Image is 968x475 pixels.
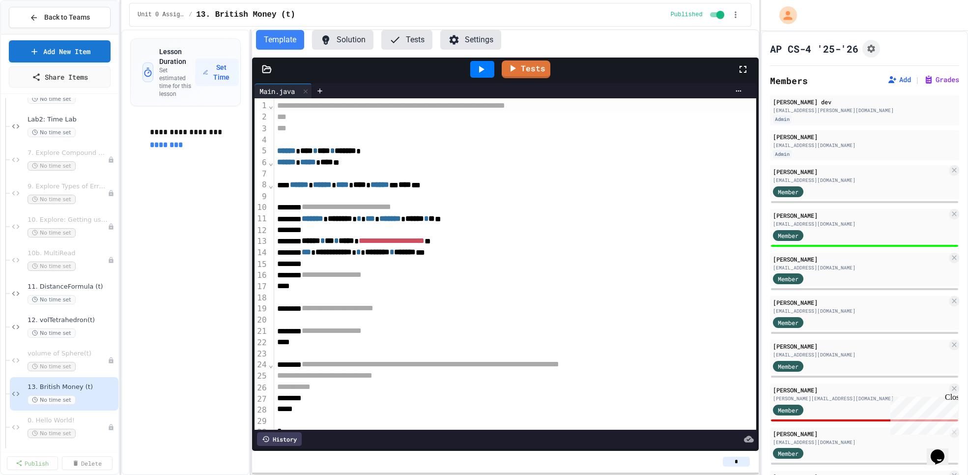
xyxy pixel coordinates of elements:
[28,228,76,237] span: No time set
[255,405,268,416] div: 28
[196,9,295,21] span: 13. British Money (t)
[255,326,268,337] div: 21
[255,169,268,179] div: 7
[886,393,958,435] iframe: chat widget
[255,416,268,427] div: 29
[927,436,958,465] iframe: chat widget
[255,315,268,326] div: 20
[28,350,108,358] span: volume of Sphere(t)
[255,123,268,135] div: 3
[773,298,947,307] div: [PERSON_NAME]
[28,416,108,425] span: 0. Hello World!
[773,342,947,351] div: [PERSON_NAME]
[255,84,312,98] div: Main.java
[255,303,268,315] div: 19
[28,362,76,371] span: No time set
[28,182,108,191] span: 9. Explore Types of Errors
[773,429,947,438] div: [PERSON_NAME]
[268,101,274,110] span: Fold line
[255,371,268,382] div: 25
[773,255,947,264] div: [PERSON_NAME]
[778,449,798,458] span: Member
[9,40,111,62] a: Add New Item
[28,128,76,137] span: No time set
[773,132,956,141] div: [PERSON_NAME]
[255,247,268,259] div: 14
[28,295,76,304] span: No time set
[773,351,947,358] div: [EMAIL_ADDRESS][DOMAIN_NAME]
[28,316,116,325] span: 12. volTetrahedron(t)
[312,30,373,50] button: Solution
[108,223,114,230] div: Unpublished
[4,4,68,62] div: Chat with us now!Close
[28,216,108,224] span: 10. Explore: Getting user Input
[255,100,268,112] div: 1
[887,75,911,85] button: Add
[28,283,116,291] span: 11. DistanceFormula (t)
[770,42,858,56] h1: AP CS-4 '25-'26
[28,195,76,204] span: No time set
[108,190,114,197] div: Unpublished
[773,142,956,149] div: [EMAIL_ADDRESS][DOMAIN_NAME]
[773,395,947,402] div: [PERSON_NAME][EMAIL_ADDRESS][DOMAIN_NAME]
[255,191,268,202] div: 9
[778,318,798,327] span: Member
[773,211,947,220] div: [PERSON_NAME]
[268,158,274,167] span: Fold line
[257,432,302,446] div: History
[255,281,268,292] div: 17
[255,337,268,348] div: 22
[28,383,116,391] span: 13. British Money (t)
[862,40,880,58] button: Assignment Settings
[268,360,274,369] span: Fold line
[28,395,76,405] span: No time set
[28,328,76,338] span: No time set
[268,180,274,190] span: Fold line
[44,12,90,23] span: Back to Teams
[9,66,111,88] a: Share Items
[255,427,268,438] div: 30
[255,293,268,303] div: 18
[671,11,703,19] span: Published
[671,9,726,21] div: Content is published and visible to students
[255,225,268,236] div: 12
[9,7,111,28] button: Back to Teams
[773,115,792,123] div: Admin
[440,30,501,50] button: Settings
[255,86,300,96] div: Main.java
[773,97,956,106] div: [PERSON_NAME] dev
[189,11,192,19] span: /
[195,59,239,86] button: Set Time
[255,394,268,405] div: 27
[28,262,76,271] span: No time set
[769,4,799,27] div: My Account
[255,259,268,270] div: 15
[778,231,798,240] span: Member
[773,386,947,394] div: [PERSON_NAME]
[255,157,268,169] div: 6
[255,146,268,157] div: 5
[924,75,959,85] button: Grades
[138,11,185,19] span: Unit 0 Assignments
[28,161,76,171] span: No time set
[770,74,808,88] h2: Members
[381,30,432,50] button: Tests
[915,74,920,86] span: |
[28,149,108,157] span: 7. Explore Compound Assgt Operators
[108,424,114,431] div: Unpublished
[28,429,76,438] span: No time set
[778,274,798,283] span: Member
[773,220,947,228] div: [EMAIL_ADDRESS][DOMAIN_NAME]
[773,439,947,446] div: [EMAIL_ADDRESS][DOMAIN_NAME]
[255,270,268,281] div: 16
[773,107,956,114] div: [EMAIL_ADDRESS][PERSON_NAME][DOMAIN_NAME]
[773,307,947,315] div: [EMAIL_ADDRESS][DOMAIN_NAME]
[255,202,268,213] div: 10
[28,94,76,104] span: No time set
[159,66,195,98] p: Set estimated time for this lesson
[255,359,268,371] div: 24
[108,156,114,163] div: Unpublished
[778,406,798,415] span: Member
[773,150,792,158] div: Admin
[778,187,798,196] span: Member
